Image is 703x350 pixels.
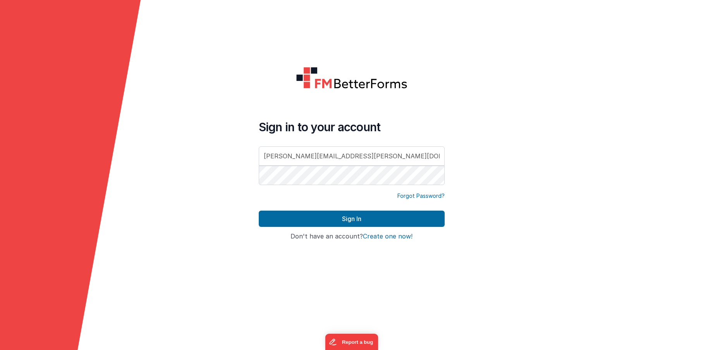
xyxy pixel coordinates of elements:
button: Create one now! [363,233,413,240]
iframe: Marker.io feedback button [325,334,378,350]
button: Sign In [259,211,445,227]
input: Email Address [259,146,445,166]
a: Forgot Password? [397,192,445,200]
h4: Sign in to your account [259,120,445,134]
h4: Don't have an account? [259,233,445,240]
